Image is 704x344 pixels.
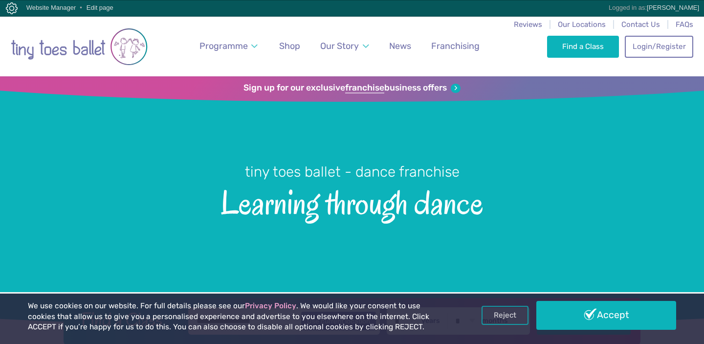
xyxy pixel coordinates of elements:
[514,20,542,29] a: Reviews
[536,301,676,329] a: Accept
[385,35,416,57] a: News
[547,36,619,57] a: Find a Class
[199,41,248,51] span: Programme
[320,41,359,51] span: Our Story
[558,20,606,29] a: Our Locations
[245,301,296,310] a: Privacy Policy
[345,83,384,93] strong: franchise
[316,35,374,57] a: Our Story
[389,41,411,51] span: News
[11,22,148,71] img: tiny toes ballet
[427,35,484,57] a: Franchising
[195,35,263,57] a: Programme
[279,41,300,51] span: Shop
[275,35,305,57] a: Shop
[676,20,693,29] a: FAQs
[482,306,528,324] a: Reject
[243,83,460,93] a: Sign up for our exclusivefranchisebusiness offers
[621,20,660,29] a: Contact Us
[28,301,449,333] p: We use cookies on our website. For full details please see our . We would like your consent to us...
[625,36,693,57] a: Login/Register
[431,41,480,51] span: Franchising
[245,163,460,180] small: tiny toes ballet - dance franchise
[17,182,687,221] span: Learning through dance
